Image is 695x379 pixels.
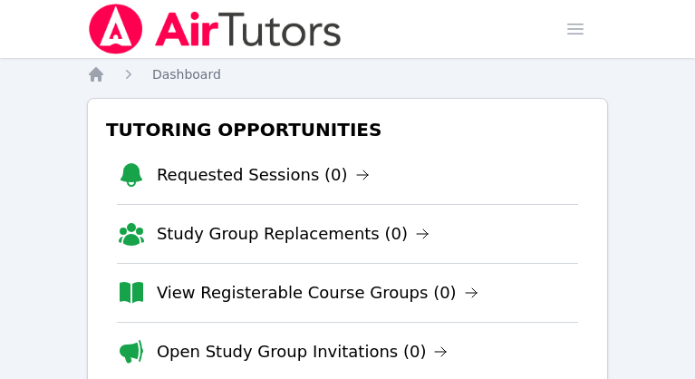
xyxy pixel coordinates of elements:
span: Dashboard [152,67,221,82]
a: Open Study Group Invitations (0) [157,339,449,364]
a: Dashboard [152,65,221,83]
a: Requested Sessions (0) [157,162,370,188]
h3: Tutoring Opportunities [102,113,593,146]
nav: Breadcrumb [87,65,608,83]
a: Study Group Replacements (0) [157,221,430,247]
a: View Registerable Course Groups (0) [157,280,478,306]
img: Air Tutors [87,4,343,54]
